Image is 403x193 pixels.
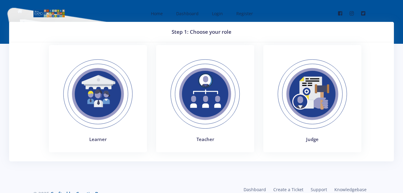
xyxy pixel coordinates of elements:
a: Learner Learner [44,45,152,162]
img: Judges [271,52,354,136]
h4: Judge [271,136,354,143]
span: Register [236,11,253,16]
a: Home [145,5,168,22]
a: Teacher Teacher [152,45,259,162]
a: Judges Judge [259,45,366,162]
img: logo01.png [33,9,65,18]
h3: Step 1: Choose your role [16,28,387,36]
a: Login [206,5,228,22]
h4: Teacher [163,136,247,143]
span: Home [151,11,163,16]
span: Knowledgebase [334,187,367,192]
h4: Learner [56,136,140,143]
a: Register [230,5,258,22]
img: Teacher [163,52,247,136]
img: Learner [56,52,140,136]
span: Dashboard [176,11,199,16]
a: Dashboard [170,5,203,22]
span: Login [212,11,223,16]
